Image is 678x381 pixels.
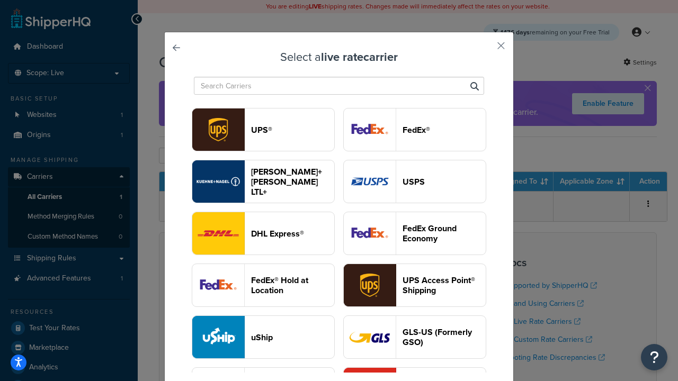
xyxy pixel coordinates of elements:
img: ups logo [192,108,244,151]
button: ups logoUPS® [192,108,335,151]
button: gso logoGLS-US (Formerly GSO) [343,315,486,359]
header: FedEx® Hold at Location [251,275,334,295]
header: FedEx Ground Economy [403,223,486,243]
button: accessPoint logoUPS Access Point® Shipping [343,264,486,307]
button: fedEx logoFedEx® [343,108,486,151]
button: fedExLocation logoFedEx® Hold at Location [192,264,335,307]
button: Open Resource Center [641,344,667,370]
header: UPS Access Point® Shipping [403,275,486,295]
img: usps logo [344,160,396,203]
strong: live rate carrier [321,48,398,66]
header: UPS® [251,125,334,135]
button: smartPost logoFedEx Ground Economy [343,212,486,255]
img: uShip logo [192,316,244,358]
img: dhl logo [192,212,244,255]
img: reTransFreight logo [192,160,244,203]
header: [PERSON_NAME]+[PERSON_NAME] LTL+ [251,167,334,197]
img: fedEx logo [344,108,396,151]
header: USPS [403,177,486,187]
img: smartPost logo [344,212,396,255]
input: Search Carriers [194,77,484,95]
img: fedExLocation logo [192,264,244,306]
header: GLS-US (Formerly GSO) [403,327,486,347]
button: reTransFreight logo[PERSON_NAME]+[PERSON_NAME] LTL+ [192,160,335,203]
button: dhl logoDHL Express® [192,212,335,255]
header: DHL Express® [251,229,334,239]
img: accessPoint logo [344,264,396,306]
button: usps logoUSPS [343,160,486,203]
button: uShip logouShip [192,315,335,359]
header: FedEx® [403,125,486,135]
img: gso logo [344,316,396,358]
h3: Select a [191,51,487,63]
header: uShip [251,332,334,342]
